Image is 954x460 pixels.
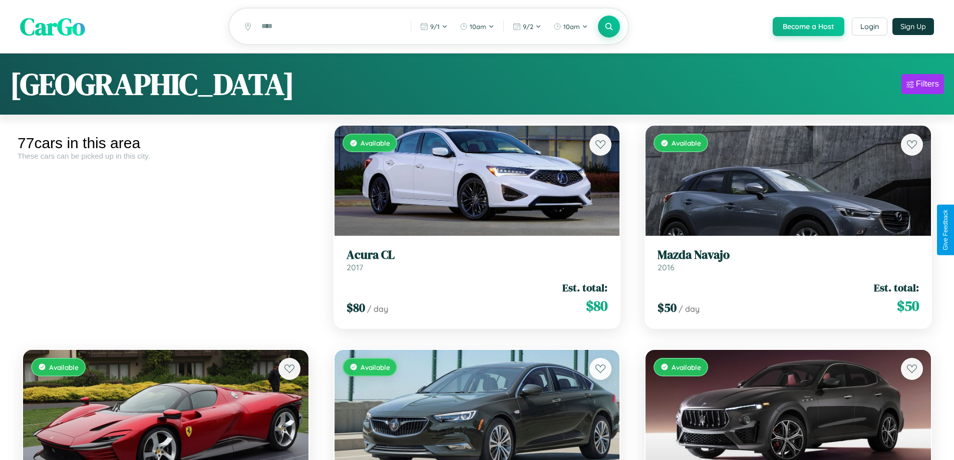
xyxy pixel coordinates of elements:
[773,17,844,36] button: Become a Host
[901,74,944,94] button: Filters
[361,363,390,371] span: Available
[430,23,440,31] span: 9 / 1
[470,23,486,31] span: 10am
[852,18,887,36] button: Login
[367,304,388,314] span: / day
[942,210,949,250] div: Give Feedback
[508,19,546,35] button: 9/2
[415,19,453,35] button: 9/1
[523,23,533,31] span: 9 / 2
[562,280,607,295] span: Est. total:
[658,248,919,272] a: Mazda Navajo2016
[679,304,700,314] span: / day
[20,10,85,43] span: CarGo
[548,19,593,35] button: 10am
[18,152,314,160] div: These cars can be picked up in this city.
[455,19,499,35] button: 10am
[916,79,939,89] div: Filters
[658,262,675,272] span: 2016
[658,248,919,262] h3: Mazda Navajo
[874,280,919,295] span: Est. total:
[18,135,314,152] div: 77 cars in this area
[672,363,701,371] span: Available
[658,299,677,316] span: $ 50
[347,299,365,316] span: $ 80
[347,248,608,262] h3: Acura CL
[586,296,607,316] span: $ 80
[892,18,934,35] button: Sign Up
[361,139,390,147] span: Available
[897,296,919,316] span: $ 50
[672,139,701,147] span: Available
[347,262,363,272] span: 2017
[10,64,294,105] h1: [GEOGRAPHIC_DATA]
[49,363,79,371] span: Available
[563,23,580,31] span: 10am
[347,248,608,272] a: Acura CL2017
